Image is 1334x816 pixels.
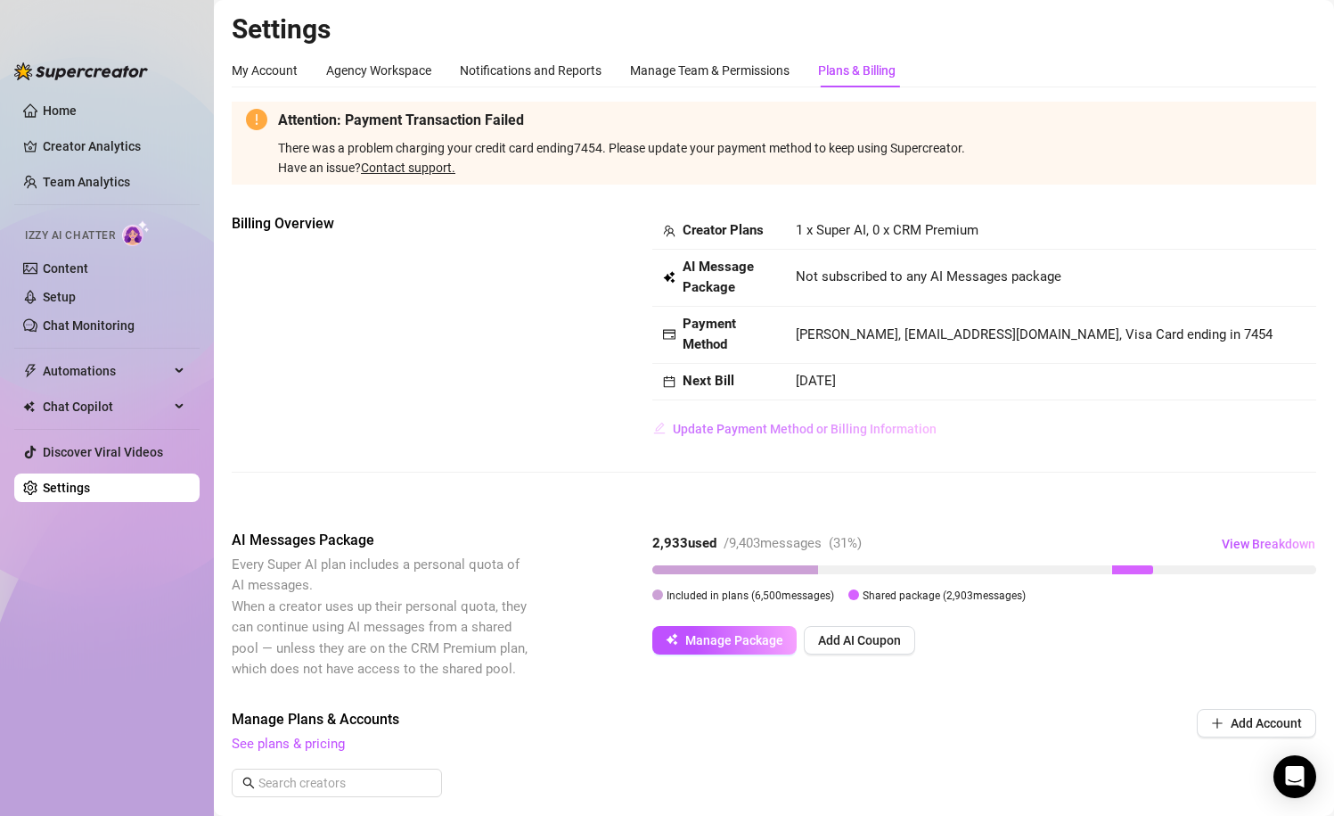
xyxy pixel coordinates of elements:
[683,222,764,238] strong: Creator Plans
[796,222,978,238] span: 1 x Super AI, 0 x CRM Premium
[1197,709,1316,738] button: Add Account
[683,373,734,389] strong: Next Bill
[258,773,417,793] input: Search creators
[667,589,834,602] span: Included in plans ( 6,500 messages)
[652,626,797,655] button: Manage Package
[122,220,150,246] img: AI Chatter
[232,12,1316,46] h2: Settings
[25,227,115,244] span: Izzy AI Chatter
[1231,716,1302,730] span: Add Account
[23,364,37,378] span: thunderbolt
[278,111,524,128] strong: Attention: Payment Transaction Failed
[43,318,135,333] a: Chat Monitoring
[1221,530,1316,558] button: View Breakdown
[43,175,130,189] a: Team Analytics
[663,328,675,341] span: credit-card
[246,109,267,130] span: exclamation-circle
[652,415,937,443] button: Update Payment Method or Billing Information
[43,261,88,276] a: Content
[278,158,1302,177] div: Have an issue?
[818,633,901,647] span: Add AI Coupon
[1222,537,1315,551] span: View Breakdown
[652,535,716,551] strong: 2,933 used
[232,61,298,80] div: My Account
[361,161,455,175] a: Contact support.
[804,626,915,655] button: Add AI Coupon
[242,777,255,789] span: search
[818,61,896,80] div: Plans & Billing
[796,373,836,389] span: [DATE]
[326,61,431,80] div: Agency Workspace
[796,326,1273,342] span: [PERSON_NAME], [EMAIL_ADDRESS][DOMAIN_NAME], Visa Card ending in 7454
[796,267,1061,288] span: Not subscribed to any AI Messages package
[43,290,76,304] a: Setup
[460,61,602,80] div: Notifications and Reports
[43,103,77,118] a: Home
[14,62,148,80] img: logo-BBDzfeDw.svg
[863,589,1026,602] span: Shared package ( 2,903 messages)
[829,535,862,551] span: ( 31 %)
[685,633,783,647] span: Manage Package
[43,481,90,495] a: Settings
[43,132,185,161] a: Creator Analytics
[43,392,169,421] span: Chat Copilot
[232,709,1076,730] span: Manage Plans & Accounts
[683,316,736,353] strong: Payment Method
[278,141,1302,177] span: There was a problem charging your credit card ending 7454 . Please update your payment method to ...
[663,225,675,237] span: team
[663,375,675,388] span: calendar
[232,213,531,235] span: Billing Overview
[724,535,822,551] span: / 9,403 messages
[683,259,754,296] strong: AI Message Package
[43,445,163,459] a: Discover Viral Videos
[673,422,937,436] span: Update Payment Method or Billing Information
[1273,755,1316,798] div: Open Intercom Messenger
[23,400,35,413] img: Chat Copilot
[43,357,169,385] span: Automations
[232,530,531,551] span: AI Messages Package
[232,736,345,752] a: See plans & pricing
[630,61,790,80] div: Manage Team & Permissions
[653,422,666,434] span: edit
[1211,717,1224,729] span: plus
[232,556,528,678] span: Every Super AI plan includes a personal quota of AI messages. When a creator uses up their person...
